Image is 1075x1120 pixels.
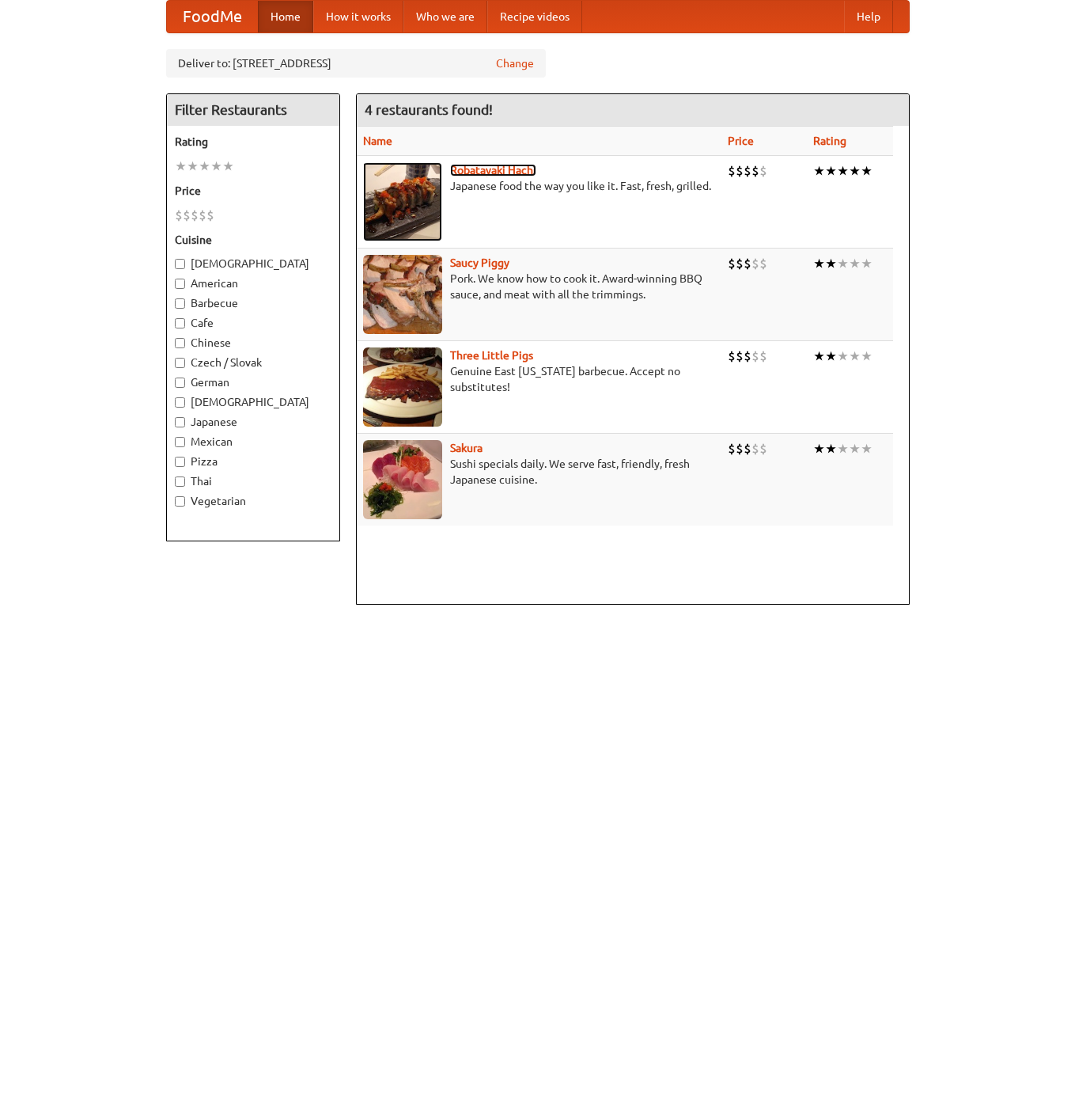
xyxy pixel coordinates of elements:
li: $ [759,440,767,457]
label: Czech / Slovak [175,355,331,370]
li: $ [759,347,767,365]
li: ★ [861,347,872,365]
input: German [175,378,185,388]
p: Sushi specials daily. We serve fast, friendly, fresh Japanese cuisine. [363,456,716,488]
img: littlepigs.jpg [363,347,442,427]
li: $ [744,440,751,457]
li: $ [751,440,759,457]
li: ★ [813,440,825,457]
li: ★ [813,255,825,272]
a: Change [496,55,534,71]
label: [DEMOGRAPHIC_DATA] [175,256,331,271]
input: Pizza [175,457,185,467]
label: Japanese [175,414,331,430]
a: Recipe videos [487,1,582,32]
input: Cafe [175,318,185,328]
p: Genuine East [US_STATE] barbecue. Accept no substitutes! [363,363,716,395]
input: Thai [175,476,185,487]
li: ★ [837,347,849,365]
li: $ [206,207,214,224]
li: $ [736,347,744,365]
label: American [175,275,331,291]
input: Czech / Slovak [175,358,185,368]
p: Pork. We know how to cook it. Award-winning BBQ sauce, and meat with all the trimmings. [363,271,716,302]
img: saucy.jpg [363,255,442,334]
input: American [175,279,185,289]
input: [DEMOGRAPHIC_DATA] [175,259,185,269]
h5: Price [175,183,331,199]
div: Deliver to: [STREET_ADDRESS] [166,49,546,78]
input: Vegetarian [175,496,185,507]
li: $ [728,162,736,180]
li: ★ [825,347,837,365]
a: Help [844,1,893,32]
label: Cafe [175,315,331,331]
h5: Rating [175,134,331,150]
a: Home [258,1,313,32]
li: $ [751,162,759,180]
a: Robatayaki Hachi [450,164,536,177]
li: ★ [813,347,825,365]
a: Who we are [403,1,487,32]
li: ★ [222,158,234,175]
li: ★ [861,162,872,180]
li: ★ [187,158,199,175]
li: $ [736,162,744,180]
li: $ [744,255,751,272]
img: robatayaki.jpg [363,162,442,241]
li: $ [736,255,744,272]
li: ★ [175,158,187,175]
input: Barbecue [175,298,185,309]
a: Three Little Pigs [450,349,533,362]
li: ★ [210,158,222,175]
li: ★ [825,162,837,180]
a: How it works [313,1,403,32]
li: ★ [813,162,825,180]
li: ★ [199,158,210,175]
h5: Cuisine [175,232,331,248]
a: Sakura [450,442,483,454]
a: Price [728,135,754,147]
li: ★ [849,347,861,365]
li: $ [751,255,759,272]
label: Mexican [175,434,331,450]
li: $ [728,440,736,457]
li: $ [728,255,736,272]
li: $ [199,207,206,224]
a: FoodMe [167,1,258,32]
li: $ [736,440,744,457]
li: $ [728,347,736,365]
b: Saucy Piggy [450,256,509,269]
li: $ [175,207,183,224]
li: $ [744,162,751,180]
li: $ [759,255,767,272]
h4: Filter Restaurants [167,94,339,126]
input: Japanese [175,417,185,427]
input: Mexican [175,437,185,447]
label: Chinese [175,335,331,351]
input: [DEMOGRAPHIC_DATA] [175,397,185,408]
input: Chinese [175,338,185,348]
a: Name [363,135,392,147]
li: ★ [849,162,861,180]
label: Pizza [175,454,331,469]
li: ★ [837,440,849,457]
li: ★ [837,162,849,180]
li: ★ [837,255,849,272]
li: $ [744,347,751,365]
li: $ [191,207,199,224]
li: ★ [861,440,872,457]
li: ★ [849,255,861,272]
label: Barbecue [175,295,331,311]
li: ★ [849,440,861,457]
label: Thai [175,473,331,489]
li: ★ [825,255,837,272]
li: $ [759,162,767,180]
p: Japanese food the way you like it. Fast, fresh, grilled. [363,178,716,194]
li: $ [183,207,191,224]
label: [DEMOGRAPHIC_DATA] [175,394,331,410]
label: Vegetarian [175,493,331,509]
